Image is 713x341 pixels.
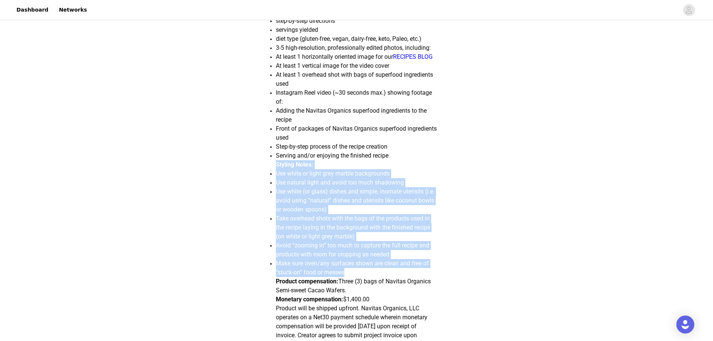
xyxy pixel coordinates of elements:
div: Open Intercom Messenger [676,316,694,334]
span: Use white or light grey marble backgrounds [276,170,390,177]
span: At least 1 overhead shot with bags of superfood ingredients used [276,71,433,87]
div: avatar [685,4,692,16]
span: Step-by-step process of the recipe creation [276,143,387,150]
strong: Product compensation: [276,278,338,285]
span: Make sure oven/any surfaces shown are clean and free of “stuck-on” food or messes [276,260,429,276]
span: Use natural light and avoid too much shadowing [276,179,404,186]
strong: Monetary compensation: [276,296,343,303]
span: diet type (gluten-free, vegan, dairy-free, keto, Paleo, etc.) [276,35,421,42]
span: Styling Notes: [276,161,313,168]
span: Use white (or glass) dishes and simple, inornate utensils (i.e. avoid using “natural” dishes and ... [276,188,435,213]
span: Avoid “zooming in” too much to capture the full recipe and products with room for cropping as needed [276,242,429,258]
span: Front of packages of Navitas Organics superfood ingredients used [276,125,437,141]
span: $1,400.00 [276,296,369,303]
a: RECIPES BLOG [393,53,433,60]
span: Adding the Navitas Organics superfood ingredients to the recipe [276,107,427,123]
a: Dashboard [12,1,53,18]
span: servings yielded [276,26,318,33]
span: At least 1 vertical image for the video cover [276,62,389,69]
span: Serving and/or enjoying the finished recipe [276,152,389,159]
span: step-by-step directions [276,17,335,24]
span: Three (3) bags of Navitas Organics Semi-sweet Cacao Wafers. [276,278,432,294]
span: At least 1 horizontally oriented image for our [276,53,433,60]
span: Take overhead shots with the bags of the products used in the recipe laying in the background wit... [276,215,430,240]
span: Instagram Reel video (~30 seconds max.) showing footage of: [276,89,432,105]
a: Networks [54,1,91,18]
span: 3-5 high-resolution, professionally edited photos, including: [276,44,431,51]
